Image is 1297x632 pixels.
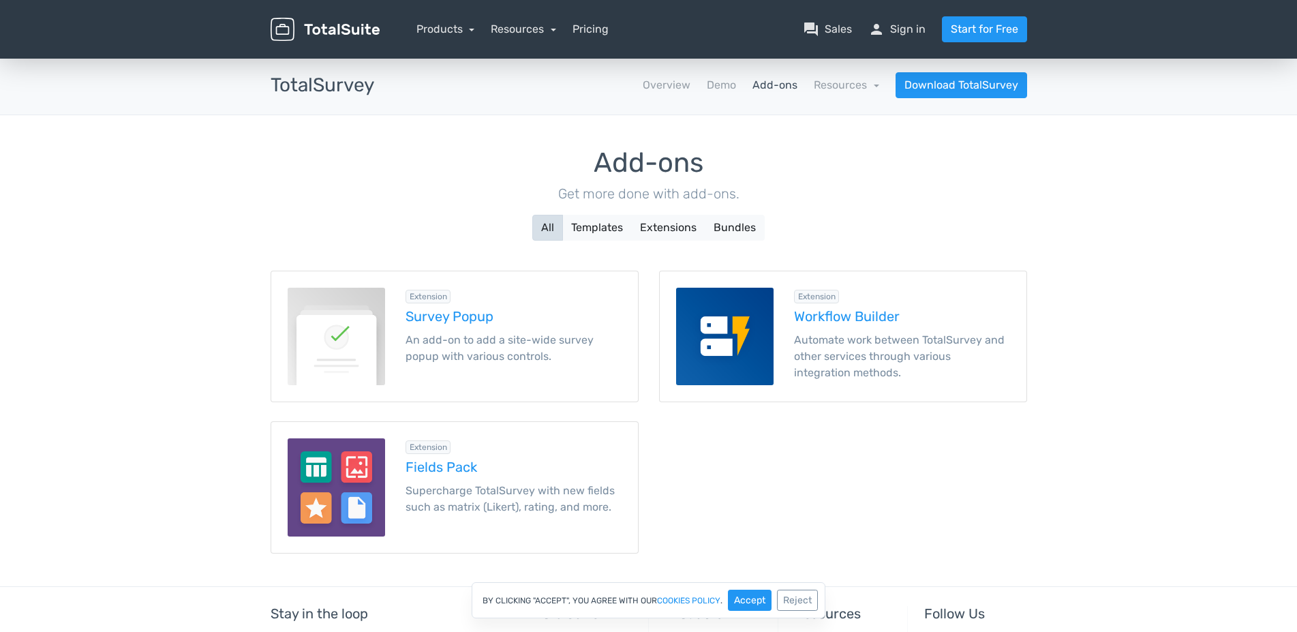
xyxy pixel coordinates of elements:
div: Extension [406,440,451,454]
p: Supercharge TotalSurvey with new fields such as matrix (Likert), rating, and more. [406,483,622,515]
a: cookies policy [657,597,720,605]
h5: Survey Popup extension for TotalSurvey [406,309,622,324]
img: Fields Pack for TotalSurvey [288,438,385,536]
a: Products [416,22,475,35]
div: Extension [794,290,840,303]
h5: Fields Pack extension for TotalSurvey [406,460,622,475]
a: Resources [814,78,879,91]
a: Resources [491,22,556,35]
img: TotalSuite for WordPress [271,18,380,42]
button: All [532,215,563,241]
a: Fields Pack for TotalSurvey Extension Fields Pack Supercharge TotalSurvey with new fields such as... [271,421,639,553]
a: Overview [643,77,690,93]
a: Add-ons [752,77,797,93]
a: question_answerSales [803,21,852,37]
button: Accept [728,590,772,611]
span: question_answer [803,21,819,37]
h5: Follow Us [924,606,1026,621]
a: Survey Popup for TotalSurvey Extension Survey Popup An add-on to add a site-wide survey popup wit... [271,271,639,402]
h5: Workflow Builder extension for TotalSurvey [794,309,1010,324]
h5: Products [665,606,767,621]
a: Workflow Builder for TotalSurvey Extension Workflow Builder Automate work between TotalSurvey and... [659,271,1027,402]
p: Get more done with add-ons. [271,183,1027,204]
h5: TotalSuite [536,606,638,621]
p: An add-on to add a site-wide survey popup with various controls. [406,332,622,365]
img: Survey Popup for TotalSurvey [288,288,385,385]
a: Pricing [573,21,609,37]
img: Workflow Builder for TotalSurvey [676,288,774,385]
div: Extension [406,290,451,303]
button: Bundles [705,215,765,241]
button: Reject [777,590,818,611]
a: Start for Free [942,16,1027,42]
span: person [868,21,885,37]
button: Extensions [631,215,705,241]
p: Automate work between TotalSurvey and other services through various integration methods. [794,332,1010,381]
a: Demo [707,77,736,93]
a: Download TotalSurvey [896,72,1027,98]
h3: TotalSurvey [271,75,374,96]
h5: Resources [795,606,897,621]
h5: Stay in the loop [271,606,503,621]
button: Templates [562,215,632,241]
h1: Add-ons [271,148,1027,178]
a: personSign in [868,21,926,37]
div: By clicking "Accept", you agree with our . [472,582,825,618]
